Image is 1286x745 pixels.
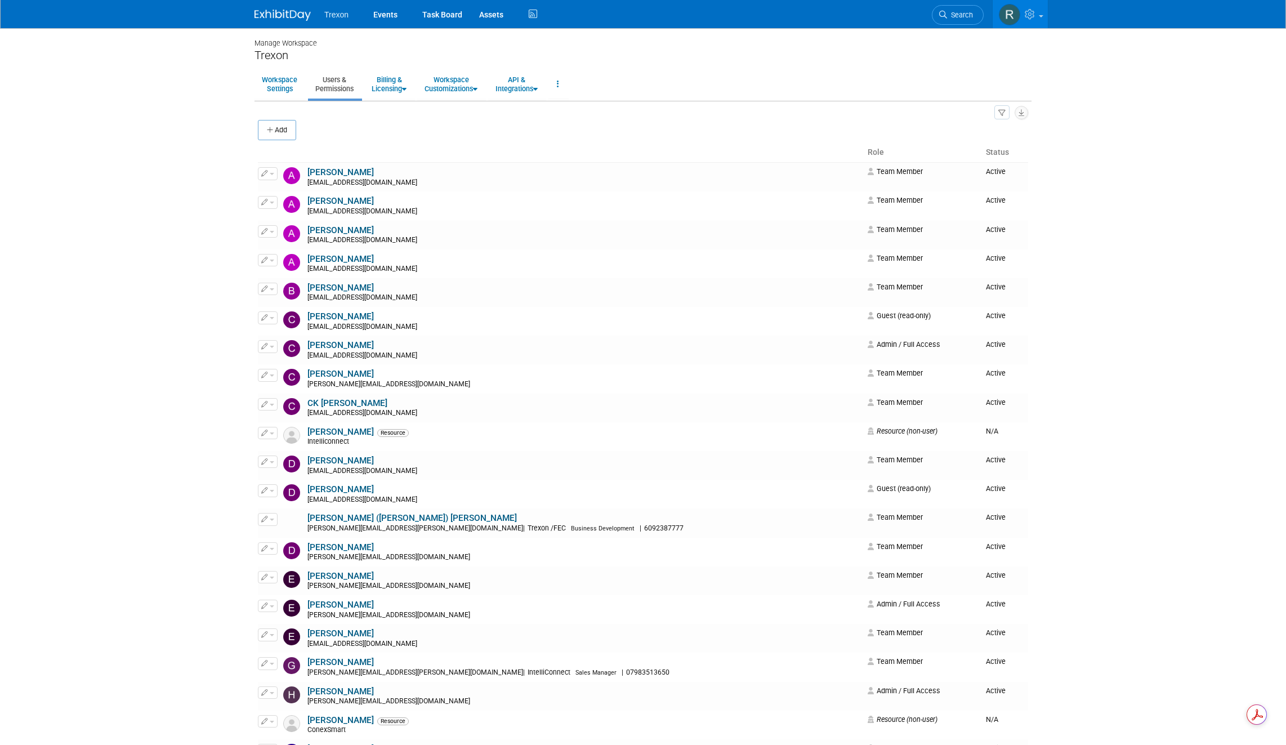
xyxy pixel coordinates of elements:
[307,207,860,216] div: [EMAIL_ADDRESS][DOMAIN_NAME]
[308,70,361,98] a: Users &Permissions
[986,715,998,724] span: N/A
[283,427,300,444] img: Resource
[868,283,923,291] span: Team Member
[868,542,923,551] span: Team Member
[986,657,1006,666] span: Active
[571,525,635,532] span: Business Development
[417,70,485,98] a: WorkspaceCustomizations
[283,657,300,674] img: Gary Cassidy
[283,196,300,213] img: Ami Turff
[986,571,1006,579] span: Active
[283,311,300,328] img: Caroline Dahm
[307,726,349,734] span: ConexSmart
[307,496,860,505] div: [EMAIL_ADDRESS][DOMAIN_NAME]
[283,167,300,184] img: Alex Durso
[307,323,860,332] div: [EMAIL_ADDRESS][DOMAIN_NAME]
[307,167,374,177] a: [PERSON_NAME]
[623,668,673,676] span: 07983513650
[868,225,923,234] span: Team Member
[868,600,940,608] span: Admin / Full Access
[307,467,860,476] div: [EMAIL_ADDRESS][DOMAIN_NAME]
[364,70,414,98] a: Billing &Licensing
[525,668,574,676] span: IntelliConnect
[307,254,374,264] a: [PERSON_NAME]
[307,686,374,697] a: [PERSON_NAME]
[377,429,409,437] span: Resource
[986,369,1006,377] span: Active
[986,225,1006,234] span: Active
[307,369,374,379] a: [PERSON_NAME]
[283,513,300,530] img: Dorothy (Dottie) Matchett
[868,369,923,377] span: Team Member
[283,369,300,386] img: Christopher Dearborn
[999,4,1020,25] img: Ryan Flores
[868,513,923,521] span: Team Member
[307,398,387,408] a: CK [PERSON_NAME]
[283,225,300,242] img: Anna-Marie Lance
[986,513,1006,521] span: Active
[283,340,300,357] img: Chris Linton
[986,456,1006,464] span: Active
[283,628,300,645] img: Eric Fortner
[307,668,860,677] div: [PERSON_NAME][EMAIL_ADDRESS][PERSON_NAME][DOMAIN_NAME]
[868,311,931,320] span: Guest (read-only)
[986,686,1006,695] span: Active
[307,611,860,620] div: [PERSON_NAME][EMAIL_ADDRESS][DOMAIN_NAME]
[986,427,998,435] span: N/A
[641,524,687,532] span: 6092387777
[307,311,374,322] a: [PERSON_NAME]
[254,28,1032,48] div: Manage Workspace
[258,120,296,140] button: Add
[283,456,300,472] img: David Snowberger
[307,600,374,610] a: [PERSON_NAME]
[307,640,860,649] div: [EMAIL_ADDRESS][DOMAIN_NAME]
[307,265,860,274] div: [EMAIL_ADDRESS][DOMAIN_NAME]
[868,340,940,349] span: Admin / Full Access
[307,513,517,523] a: [PERSON_NAME] ([PERSON_NAME]) [PERSON_NAME]
[307,553,860,562] div: [PERSON_NAME][EMAIL_ADDRESS][DOMAIN_NAME]
[981,143,1028,162] th: Status
[986,484,1006,493] span: Active
[488,70,545,98] a: API &Integrations
[307,351,860,360] div: [EMAIL_ADDRESS][DOMAIN_NAME]
[868,484,931,493] span: Guest (read-only)
[307,456,374,466] a: [PERSON_NAME]
[307,657,374,667] a: [PERSON_NAME]
[377,717,409,725] span: Resource
[868,571,923,579] span: Team Member
[523,524,525,532] span: |
[307,236,860,245] div: [EMAIL_ADDRESS][DOMAIN_NAME]
[986,628,1006,637] span: Active
[307,340,374,350] a: [PERSON_NAME]
[307,293,860,302] div: [EMAIL_ADDRESS][DOMAIN_NAME]
[283,600,300,617] img: Emma Thom
[986,340,1006,349] span: Active
[283,283,300,300] img: Braden Brinkerhoff
[622,668,623,676] span: |
[307,380,860,389] div: [PERSON_NAME][EMAIL_ADDRESS][DOMAIN_NAME]
[307,715,374,725] a: [PERSON_NAME]
[986,311,1006,320] span: Active
[283,254,300,271] img: Armin Sadrameli
[283,484,300,501] img: DeeAnn Vasquez-Medrano
[307,697,860,706] div: [PERSON_NAME][EMAIL_ADDRESS][DOMAIN_NAME]
[986,167,1006,176] span: Active
[868,628,923,637] span: Team Member
[868,427,937,435] span: Resource (non-user)
[283,686,300,703] img: Heather andrade
[986,542,1006,551] span: Active
[868,196,923,204] span: Team Member
[324,10,349,19] span: Trexon
[868,167,923,176] span: Team Member
[307,582,860,591] div: [PERSON_NAME][EMAIL_ADDRESS][DOMAIN_NAME]
[283,398,300,415] img: CK Tom
[307,283,374,293] a: [PERSON_NAME]
[307,484,374,494] a: [PERSON_NAME]
[947,11,973,19] span: Search
[868,254,923,262] span: Team Member
[523,668,525,676] span: |
[307,225,374,235] a: [PERSON_NAME]
[307,179,860,188] div: [EMAIL_ADDRESS][DOMAIN_NAME]
[868,686,940,695] span: Admin / Full Access
[307,542,374,552] a: [PERSON_NAME]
